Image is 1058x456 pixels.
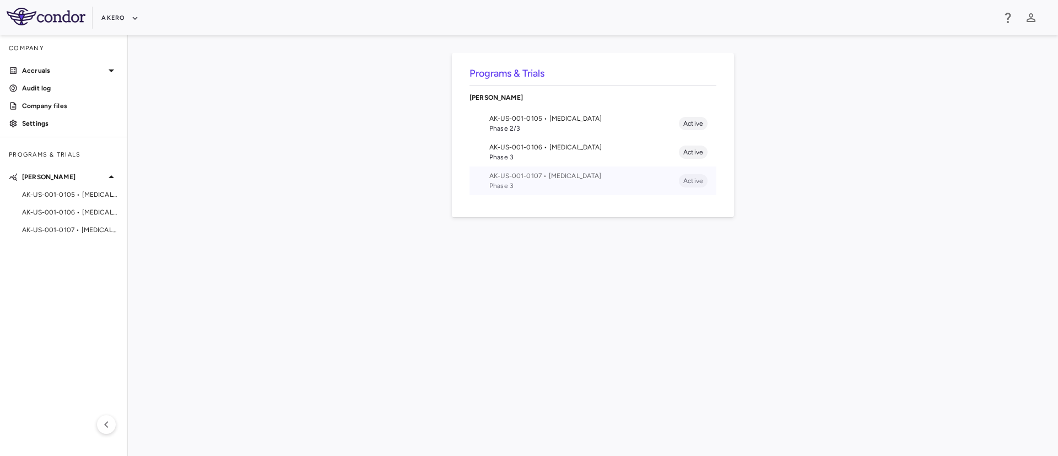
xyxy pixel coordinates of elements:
span: Active [679,147,708,157]
span: AK-US-001-0105 • [MEDICAL_DATA] [22,190,118,200]
span: AK-US-001-0107 • [MEDICAL_DATA] [489,171,679,181]
p: Company files [22,101,118,111]
span: Phase 3 [489,152,679,162]
span: AK-US-001-0106 • [MEDICAL_DATA] [489,142,679,152]
p: Accruals [22,66,105,76]
button: Akero [101,9,138,27]
img: logo-full-SnFGN8VE.png [7,8,85,25]
span: Active [679,176,708,186]
p: [PERSON_NAME] [469,93,716,103]
span: Phase 3 [489,181,679,191]
span: Active [679,119,708,128]
h6: Programs & Trials [469,66,716,81]
p: Settings [22,119,118,128]
div: [PERSON_NAME] [469,86,716,109]
span: Phase 2/3 [489,124,679,133]
li: AK-US-001-0105 • [MEDICAL_DATA]Phase 2/3Active [469,109,716,138]
p: Audit log [22,83,118,93]
span: AK-US-001-0105 • [MEDICAL_DATA] [489,114,679,124]
span: AK-US-001-0106 • [MEDICAL_DATA] [22,207,118,217]
li: AK-US-001-0106 • [MEDICAL_DATA]Phase 3Active [469,138,716,167]
p: [PERSON_NAME] [22,172,105,182]
span: AK-US-001-0107 • [MEDICAL_DATA] [22,225,118,235]
li: AK-US-001-0107 • [MEDICAL_DATA]Phase 3Active [469,167,716,195]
